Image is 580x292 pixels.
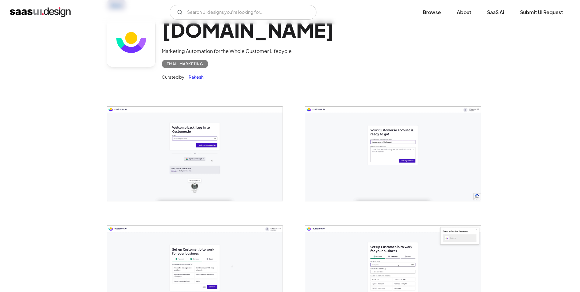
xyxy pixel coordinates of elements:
[305,106,481,201] a: open lightbox
[416,6,448,19] a: Browse
[167,60,203,68] div: Email Marketing
[107,106,283,201] img: 601e4e7d49991f6e3d28fd42_Customer%20io%20Login.jpg
[10,7,71,17] a: home
[170,5,316,20] input: Search UI designs you're looking for...
[107,106,283,201] a: open lightbox
[162,47,334,55] div: Marketing Automation for the Whole Customer Lifecycle
[305,106,481,201] img: 601e4e7d6f3b55dd4b7d23d5_Customer%20io%20onboarding%2002.jpg
[162,18,334,42] h1: [DOMAIN_NAME]
[480,6,512,19] a: SaaS Ai
[186,73,204,80] a: Rakesh
[170,5,316,20] form: Email Form
[513,6,570,19] a: Submit UI Request
[162,73,186,80] div: Curated by:
[449,6,478,19] a: About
